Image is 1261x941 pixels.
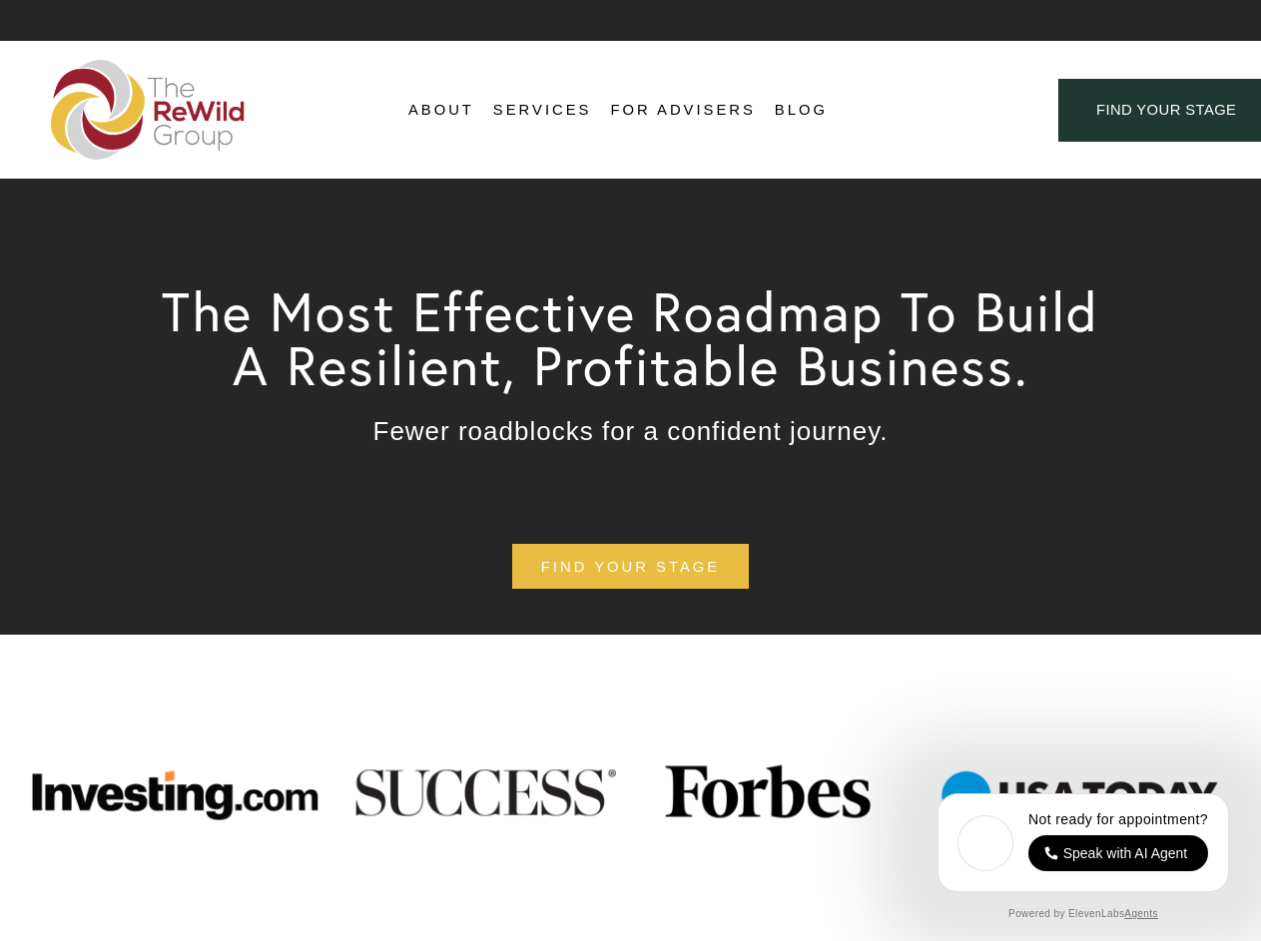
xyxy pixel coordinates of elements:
[51,60,247,160] img: The ReWild Group
[162,277,1116,399] span: The Most Effective Roadmap To Build A Resilient, Profitable Business.
[493,97,592,124] span: Services
[408,96,474,126] a: folder dropdown
[408,97,474,124] span: About
[775,96,828,126] a: Blog
[493,96,592,126] a: folder dropdown
[512,544,749,589] a: find your stage
[610,96,755,126] a: For Advisers
[373,416,889,446] span: Fewer roadblocks for a confident journey.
